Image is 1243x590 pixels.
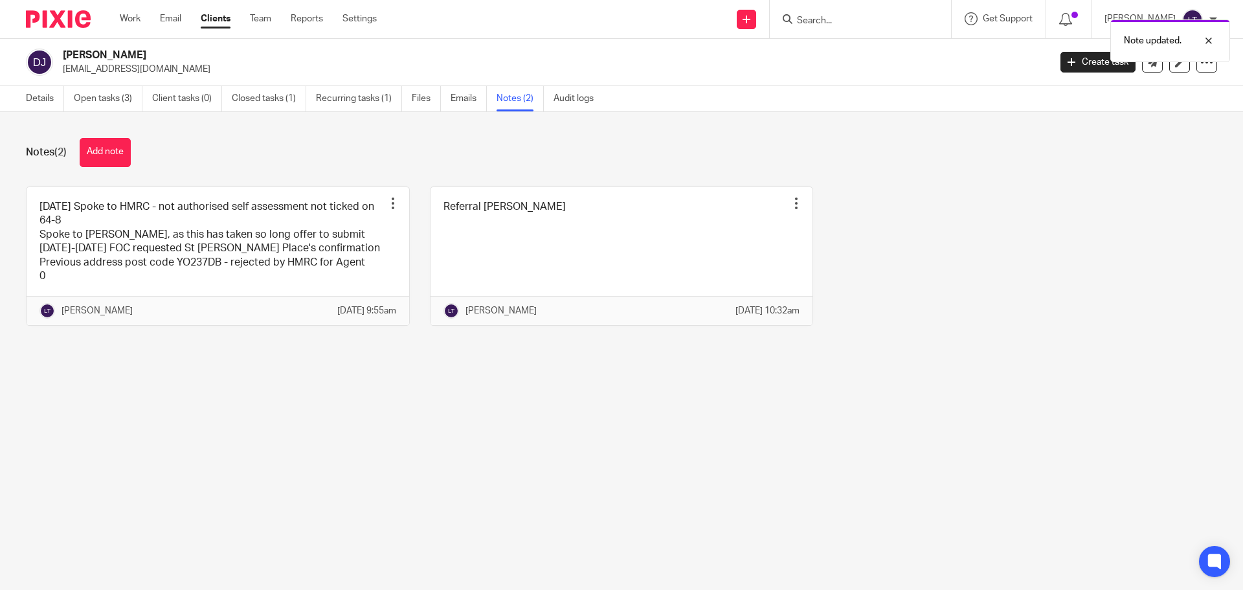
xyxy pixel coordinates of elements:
p: [PERSON_NAME] [62,304,133,317]
a: Work [120,12,140,25]
a: Client tasks (0) [152,86,222,111]
a: Audit logs [554,86,603,111]
img: Pixie [26,10,91,28]
p: [EMAIL_ADDRESS][DOMAIN_NAME] [63,63,1041,76]
img: svg%3E [443,303,459,319]
a: Recurring tasks (1) [316,86,402,111]
a: Team [250,12,271,25]
a: Create task [1060,52,1136,73]
a: Files [412,86,441,111]
p: Note updated. [1124,34,1181,47]
img: svg%3E [26,49,53,76]
img: svg%3E [1182,9,1203,30]
a: Settings [342,12,377,25]
a: Emails [451,86,487,111]
span: (2) [54,147,67,157]
a: Open tasks (3) [74,86,142,111]
a: Details [26,86,64,111]
a: Notes (2) [497,86,544,111]
a: Email [160,12,181,25]
h2: [PERSON_NAME] [63,49,845,62]
a: Reports [291,12,323,25]
a: Closed tasks (1) [232,86,306,111]
p: [PERSON_NAME] [465,304,537,317]
p: [DATE] 9:55am [337,304,396,317]
h1: Notes [26,146,67,159]
img: svg%3E [39,303,55,319]
a: Clients [201,12,230,25]
p: [DATE] 10:32am [735,304,800,317]
button: Add note [80,138,131,167]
